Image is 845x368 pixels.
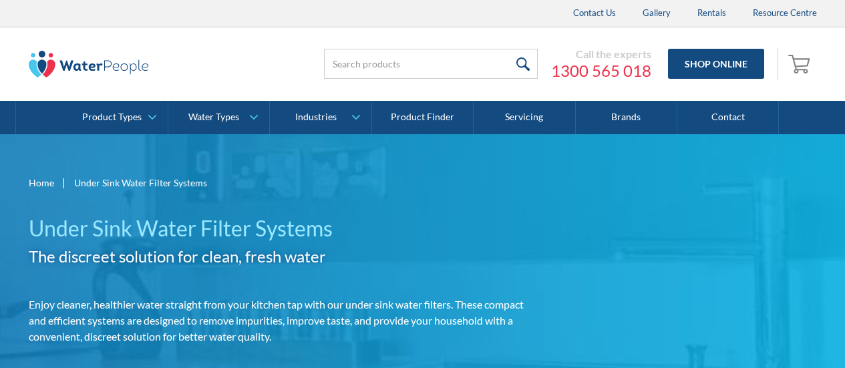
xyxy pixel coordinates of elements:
a: Product Types [67,101,168,134]
h1: Under Sink Water Filter Systems [29,212,542,244]
a: Brands [576,101,677,134]
div: Call the experts [551,47,651,61]
img: shopping cart [788,53,814,74]
a: Contact [677,101,779,134]
div: | [61,174,67,190]
a: Open cart [785,48,817,80]
a: Servicing [474,101,575,134]
a: Industries [270,101,371,134]
h2: The discreet solution for clean, fresh water [29,244,542,268]
div: Under Sink Water Filter Systems [74,176,207,190]
a: 1300 565 018 [551,61,651,81]
div: Water Types [188,112,239,123]
a: Shop Online [668,49,764,79]
img: The Water People [29,51,149,77]
input: Search products [324,49,538,79]
a: Water Types [168,101,269,134]
div: Industries [295,112,337,123]
a: Home [29,176,54,190]
a: Product Finder [372,101,474,134]
p: Enjoy cleaner, healthier water straight from your kitchen tap with our under sink water filters. ... [29,297,542,345]
div: Product Types [82,112,142,123]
